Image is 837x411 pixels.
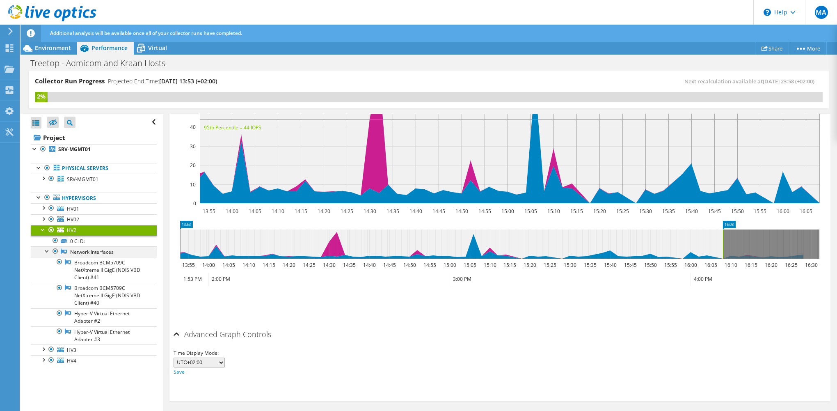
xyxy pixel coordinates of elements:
[67,216,79,223] span: HV02
[31,163,157,174] a: Physical Servers
[755,42,789,55] a: Share
[303,262,316,269] text: 14:25
[777,208,789,215] text: 16:00
[263,262,275,269] text: 14:15
[464,262,476,269] text: 15:05
[444,262,456,269] text: 15:00
[91,44,128,52] span: Performance
[644,262,657,269] text: 15:50
[31,344,157,355] a: HV3
[27,59,178,68] h1: Treetop - Admicom and Kraan Hosts
[174,368,185,375] a: Save
[31,174,157,184] a: SRV-MGMT01
[639,208,652,215] text: 15:30
[31,308,157,326] a: Hyper-V Virtual Ethernet Adapter #2
[570,208,583,215] text: 15:15
[684,262,697,269] text: 16:00
[765,262,778,269] text: 16:20
[242,262,255,269] text: 14:10
[272,208,284,215] text: 14:10
[503,262,516,269] text: 15:15
[31,257,157,282] a: Broadcom BCM5709C NetXtreme II GigE (NDIS VBD Client) #41
[789,42,827,55] a: More
[478,208,491,215] text: 14:55
[31,144,157,155] a: SRV-MGMT01
[31,131,157,144] a: Project
[108,77,217,86] h4: Projected End Time:
[31,355,157,366] a: HV4
[31,246,157,257] a: Network Interfaces
[31,193,157,203] a: Hypervisors
[203,208,215,215] text: 13:55
[800,208,812,215] text: 16:05
[386,208,399,215] text: 14:35
[383,262,396,269] text: 14:45
[148,44,167,52] span: Virtual
[524,208,537,215] text: 15:05
[455,208,468,215] text: 14:50
[684,78,819,85] span: Next recalculation available at
[432,208,445,215] text: 14:45
[50,30,242,37] span: Additional analysis will be available once all of your collector runs have completed.
[35,92,48,101] div: 2%
[35,44,71,52] span: Environment
[67,176,98,183] span: SRV-MGMT01
[547,208,560,215] text: 15:10
[662,208,675,215] text: 15:35
[524,262,536,269] text: 15:20
[318,208,330,215] text: 14:20
[31,283,157,308] a: Broadcom BCM5709C NetXtreme II GigE (NDIS VBD Client) #40
[190,162,196,169] text: 20
[343,262,356,269] text: 14:35
[544,262,556,269] text: 15:25
[31,236,157,246] a: 0 C: D:
[805,262,818,269] text: 16:30
[226,208,238,215] text: 14:00
[67,357,76,364] span: HV4
[364,208,376,215] text: 14:30
[764,9,771,16] svg: \n
[295,208,307,215] text: 14:15
[409,208,422,215] text: 14:40
[190,124,196,131] text: 40
[202,262,215,269] text: 14:00
[624,262,637,269] text: 15:45
[249,208,261,215] text: 14:05
[190,143,196,150] text: 30
[363,262,376,269] text: 14:40
[31,326,157,344] a: Hyper-V Virtual Ethernet Adapter #3
[31,214,157,225] a: HV02
[222,262,235,269] text: 14:05
[31,225,157,236] a: HV2
[182,262,195,269] text: 13:55
[704,262,717,269] text: 16:05
[763,78,814,85] span: [DATE] 23:58 (+02:00)
[584,262,597,269] text: 15:35
[731,208,744,215] text: 15:50
[58,146,91,153] b: SRV-MGMT01
[484,262,496,269] text: 15:10
[67,205,79,212] span: HV01
[31,203,157,214] a: HV01
[685,208,698,215] text: 15:40
[664,262,677,269] text: 15:55
[159,77,217,85] span: [DATE] 13:53 (+02:00)
[785,262,798,269] text: 16:25
[604,262,617,269] text: 15:40
[174,326,271,342] h2: Advanced Graph Controls
[616,208,629,215] text: 15:25
[745,262,757,269] text: 16:15
[204,124,261,131] text: 95th Percentile = 44 IOPS
[193,200,196,207] text: 0
[725,262,737,269] text: 16:10
[708,208,721,215] text: 15:45
[323,262,336,269] text: 14:30
[501,208,514,215] text: 15:00
[67,347,76,354] span: HV3
[283,262,295,269] text: 14:20
[174,349,219,356] span: Time Display Mode:
[564,262,576,269] text: 15:30
[754,208,766,215] text: 15:55
[190,181,196,188] text: 10
[67,227,76,234] span: HV2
